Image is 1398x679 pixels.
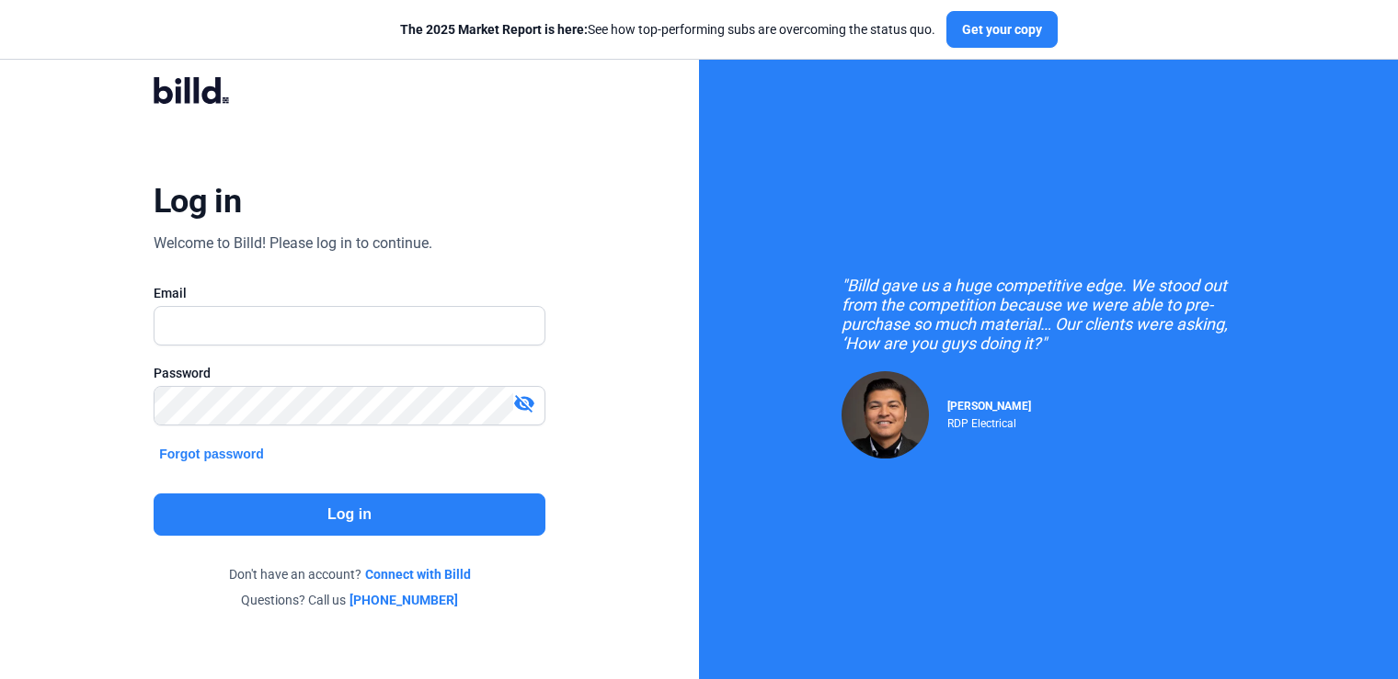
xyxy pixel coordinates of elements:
div: Password [154,364,545,382]
div: RDP Electrical [947,413,1031,430]
div: Don't have an account? [154,565,545,583]
div: Questions? Call us [154,591,545,609]
button: Forgot password [154,444,269,464]
div: See how top-performing subs are overcoming the status quo. [400,20,935,39]
div: "Billd gave us a huge competitive edge. We stood out from the competition because we were able to... [842,276,1255,353]
div: Email [154,284,545,302]
span: [PERSON_NAME] [947,400,1031,413]
span: The 2025 Market Report is here: [400,22,588,37]
div: Log in [154,181,241,221]
a: [PHONE_NUMBER] [349,591,458,609]
mat-icon: visibility_off [513,392,535,414]
button: Get your copy [946,11,1058,48]
div: Welcome to Billd! Please log in to continue. [154,232,432,255]
img: Raul Pacheco [842,371,929,458]
a: Connect with Billd [365,565,471,583]
button: Log in [154,493,545,536]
